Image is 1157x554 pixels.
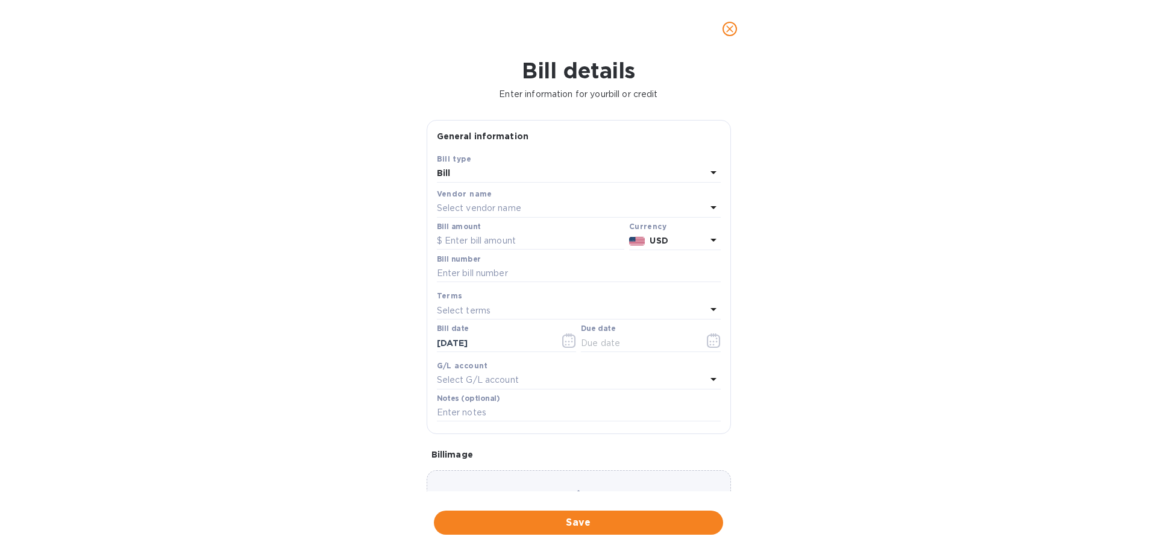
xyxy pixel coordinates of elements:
[437,304,491,317] p: Select terms
[434,511,723,535] button: Save
[629,237,645,245] img: USD
[437,326,469,333] label: Bill date
[1097,496,1157,554] iframe: Chat Widget
[629,222,666,231] b: Currency
[437,223,480,230] label: Bill amount
[437,265,721,283] input: Enter bill number
[437,291,463,300] b: Terms
[10,58,1147,83] h1: Bill details
[581,334,695,352] input: Due date
[437,374,519,386] p: Select G/L account
[437,189,492,198] b: Vendor name
[650,236,668,245] b: USD
[581,326,615,333] label: Due date
[444,515,713,530] span: Save
[437,168,451,178] b: Bill
[437,154,472,163] b: Bill type
[715,14,744,43] button: close
[437,334,551,352] input: Select date
[437,202,521,215] p: Select vendor name
[437,404,721,422] input: Enter notes
[437,232,624,250] input: $ Enter bill amount
[437,256,480,263] label: Bill number
[437,395,500,402] label: Notes (optional)
[437,131,529,141] b: General information
[10,88,1147,101] p: Enter information for your bill or credit
[431,449,726,461] p: Bill image
[437,361,488,370] b: G/L account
